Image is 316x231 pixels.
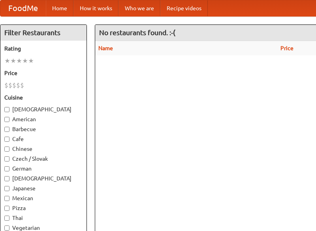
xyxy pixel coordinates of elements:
li: ★ [22,56,28,65]
input: Chinese [4,146,9,152]
label: Chinese [4,145,83,153]
h5: Price [4,69,83,77]
input: Czech / Slovak [4,156,9,162]
a: Who we are [118,0,160,16]
input: Pizza [4,206,9,211]
h5: Rating [4,45,83,53]
li: $ [16,81,20,90]
a: Price [280,45,293,51]
h5: Cuisine [4,94,83,101]
li: ★ [4,56,10,65]
label: Cafe [4,135,83,143]
a: Name [98,45,113,51]
label: [DEMOGRAPHIC_DATA] [4,105,83,113]
input: German [4,166,9,171]
li: $ [20,81,24,90]
a: Recipe videos [160,0,208,16]
label: Mexican [4,194,83,202]
li: ★ [28,56,34,65]
input: [DEMOGRAPHIC_DATA] [4,176,9,181]
label: German [4,165,83,173]
input: Thai [4,216,9,221]
label: [DEMOGRAPHIC_DATA] [4,175,83,182]
input: Barbecue [4,127,9,132]
li: $ [4,81,8,90]
li: ★ [10,56,16,65]
li: $ [12,81,16,90]
ng-pluralize: No restaurants found. :-( [99,29,175,36]
label: American [4,115,83,123]
label: Pizza [4,204,83,212]
input: Vegetarian [4,225,9,231]
label: Japanese [4,184,83,192]
a: Home [46,0,73,16]
input: Cafe [4,137,9,142]
li: ★ [16,56,22,65]
a: How it works [73,0,118,16]
li: $ [8,81,12,90]
input: [DEMOGRAPHIC_DATA] [4,107,9,112]
h4: Filter Restaurants [0,25,87,41]
label: Barbecue [4,125,83,133]
label: Czech / Slovak [4,155,83,163]
a: FoodMe [0,0,46,16]
input: American [4,117,9,122]
input: Japanese [4,186,9,191]
label: Thai [4,214,83,222]
input: Mexican [4,196,9,201]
